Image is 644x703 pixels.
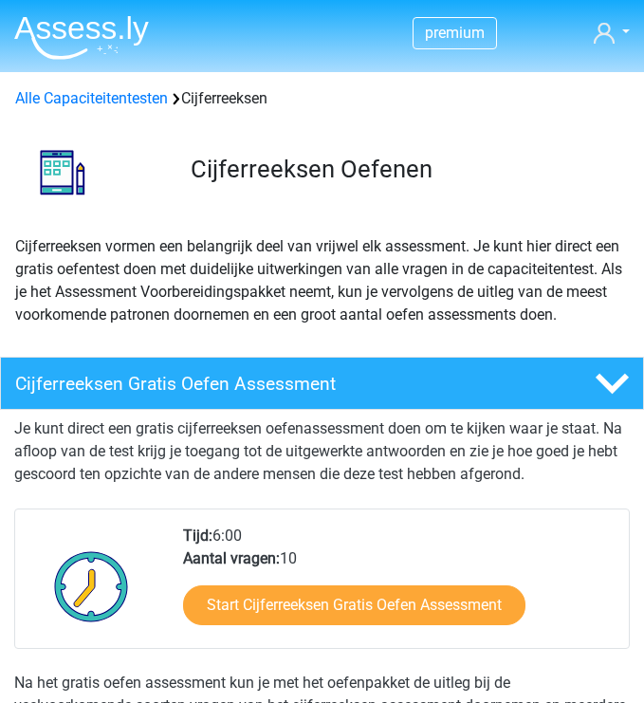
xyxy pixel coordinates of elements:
[183,527,212,545] b: Tijd:
[14,417,630,486] p: Je kunt direct een gratis cijferreeksen oefenassessment doen om te kijken waar je staat. Na afloo...
[414,20,496,46] a: premium
[183,549,280,567] b: Aantal vragen:
[425,24,485,42] span: premium
[8,87,636,110] div: Cijferreeksen
[169,525,629,648] div: 6:00 10
[15,125,110,220] img: cijferreeksen
[14,357,630,410] a: Cijferreeksen Gratis Oefen Assessment
[183,585,525,625] a: Start Cijferreeksen Gratis Oefen Assessment
[191,155,615,184] h3: Cijferreeksen Oefenen
[15,89,168,107] a: Alle Capaciteitentesten
[15,235,629,326] p: Cijferreeksen vormen een belangrijk deel van vrijwel elk assessment. Je kunt hier direct een grat...
[14,15,149,60] img: Assessly
[44,539,139,634] img: Klok
[15,373,522,395] h4: Cijferreeksen Gratis Oefen Assessment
